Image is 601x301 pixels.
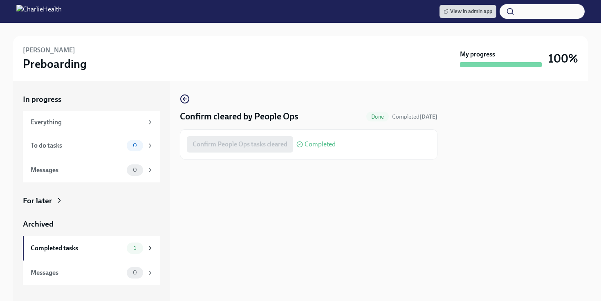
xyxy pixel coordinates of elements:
[23,111,160,133] a: Everything
[180,110,298,123] h4: Confirm cleared by People Ops
[305,141,336,148] span: Completed
[23,219,160,229] a: Archived
[392,113,437,121] span: October 9th, 2025 10:25
[419,113,437,120] strong: [DATE]
[129,245,141,251] span: 1
[128,142,142,148] span: 0
[23,46,75,55] h6: [PERSON_NAME]
[31,141,123,150] div: To do tasks
[31,166,123,175] div: Messages
[23,94,160,105] a: In progress
[548,51,578,66] h3: 100%
[392,113,437,120] span: Completed
[128,167,142,173] span: 0
[23,195,52,206] div: For later
[31,268,123,277] div: Messages
[23,56,87,71] h3: Preboarding
[31,244,123,253] div: Completed tasks
[444,7,492,16] span: View in admin app
[23,261,160,285] a: Messages0
[23,133,160,158] a: To do tasks0
[460,50,495,59] strong: My progress
[23,236,160,261] a: Completed tasks1
[366,114,389,120] span: Done
[31,118,143,127] div: Everything
[16,5,62,18] img: CharlieHealth
[23,195,160,206] a: For later
[128,270,142,276] span: 0
[23,158,160,182] a: Messages0
[440,5,496,18] a: View in admin app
